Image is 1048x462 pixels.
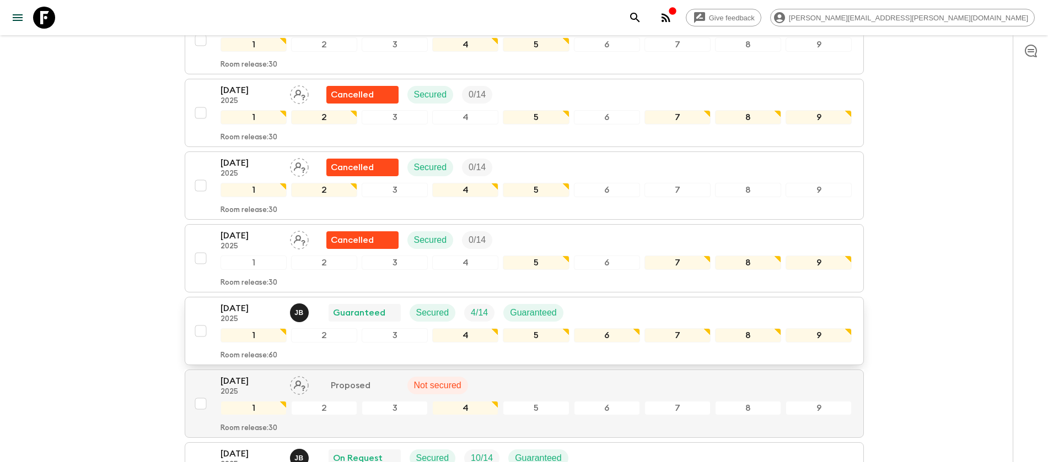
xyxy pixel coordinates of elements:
[221,256,287,270] div: 1
[291,183,357,197] div: 2
[290,234,309,243] span: Assign pack leader
[703,14,761,22] span: Give feedback
[644,110,711,124] div: 7
[291,37,357,52] div: 2
[291,328,357,343] div: 2
[326,231,399,249] div: Flash Pack cancellation
[469,88,486,101] p: 0 / 14
[644,328,711,343] div: 7
[410,304,456,322] div: Secured
[362,110,428,124] div: 3
[407,159,454,176] div: Secured
[644,256,711,270] div: 7
[331,233,374,247] p: Cancelled
[686,9,761,26] a: Give feedback
[510,306,557,319] p: Guaranteed
[503,110,569,124] div: 5
[362,183,428,197] div: 3
[290,307,311,316] span: Joe Bernini
[185,224,864,292] button: [DATE]2025Assign pack leaderFlash Pack cancellationSecuredTrip Fill123456789Room release:30
[503,328,569,343] div: 5
[715,256,781,270] div: 8
[414,161,447,174] p: Secured
[362,256,428,270] div: 3
[469,161,486,174] p: 0 / 14
[221,156,281,170] p: [DATE]
[331,161,374,174] p: Cancelled
[786,37,852,52] div: 9
[786,110,852,124] div: 9
[221,61,277,69] p: Room release: 30
[574,183,640,197] div: 6
[407,377,468,394] div: Not secured
[362,328,428,343] div: 3
[221,97,281,106] p: 2025
[464,304,495,322] div: Trip Fill
[462,231,492,249] div: Trip Fill
[503,183,569,197] div: 5
[715,110,781,124] div: 8
[471,306,488,319] p: 4 / 14
[290,452,311,461] span: Joe Bernini
[574,401,640,415] div: 6
[432,183,498,197] div: 4
[715,401,781,415] div: 8
[503,401,569,415] div: 5
[326,159,399,176] div: Flash Pack cancellation
[432,37,498,52] div: 4
[644,37,711,52] div: 7
[333,306,385,319] p: Guaranteed
[221,302,281,315] p: [DATE]
[432,401,498,415] div: 4
[221,133,277,142] p: Room release: 30
[221,37,287,52] div: 1
[221,170,281,178] p: 2025
[574,328,640,343] div: 6
[786,183,852,197] div: 9
[221,84,281,97] p: [DATE]
[185,297,864,365] button: [DATE]2025Joe BerniniGuaranteedSecuredTrip FillGuaranteed123456789Room release:60
[414,88,447,101] p: Secured
[221,374,281,388] p: [DATE]
[644,183,711,197] div: 7
[362,401,428,415] div: 3
[185,79,864,147] button: [DATE]2025Assign pack leaderFlash Pack cancellationSecuredTrip Fill123456789Room release:30
[462,159,492,176] div: Trip Fill
[221,424,277,433] p: Room release: 30
[291,256,357,270] div: 2
[407,86,454,104] div: Secured
[221,351,277,360] p: Room release: 60
[221,279,277,287] p: Room release: 30
[221,328,287,343] div: 1
[416,306,449,319] p: Secured
[783,14,1034,22] span: [PERSON_NAME][EMAIL_ADDRESS][PERSON_NAME][DOMAIN_NAME]
[414,379,461,392] p: Not secured
[786,401,852,415] div: 9
[221,206,277,215] p: Room release: 30
[770,9,1035,26] div: [PERSON_NAME][EMAIL_ADDRESS][PERSON_NAME][DOMAIN_NAME]
[644,401,711,415] div: 7
[362,37,428,52] div: 3
[432,328,498,343] div: 4
[574,37,640,52] div: 6
[574,256,640,270] div: 6
[7,7,29,29] button: menu
[221,242,281,251] p: 2025
[290,379,309,388] span: Assign pack leader
[221,388,281,396] p: 2025
[469,233,486,247] p: 0 / 14
[624,7,646,29] button: search adventures
[786,256,852,270] div: 9
[503,256,569,270] div: 5
[221,229,281,242] p: [DATE]
[185,369,864,438] button: [DATE]2025Assign pack leaderProposedNot secured123456789Room release:30
[503,37,569,52] div: 5
[715,37,781,52] div: 8
[221,183,287,197] div: 1
[462,86,492,104] div: Trip Fill
[407,231,454,249] div: Secured
[786,328,852,343] div: 9
[221,110,287,124] div: 1
[432,256,498,270] div: 4
[290,89,309,97] span: Assign pack leader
